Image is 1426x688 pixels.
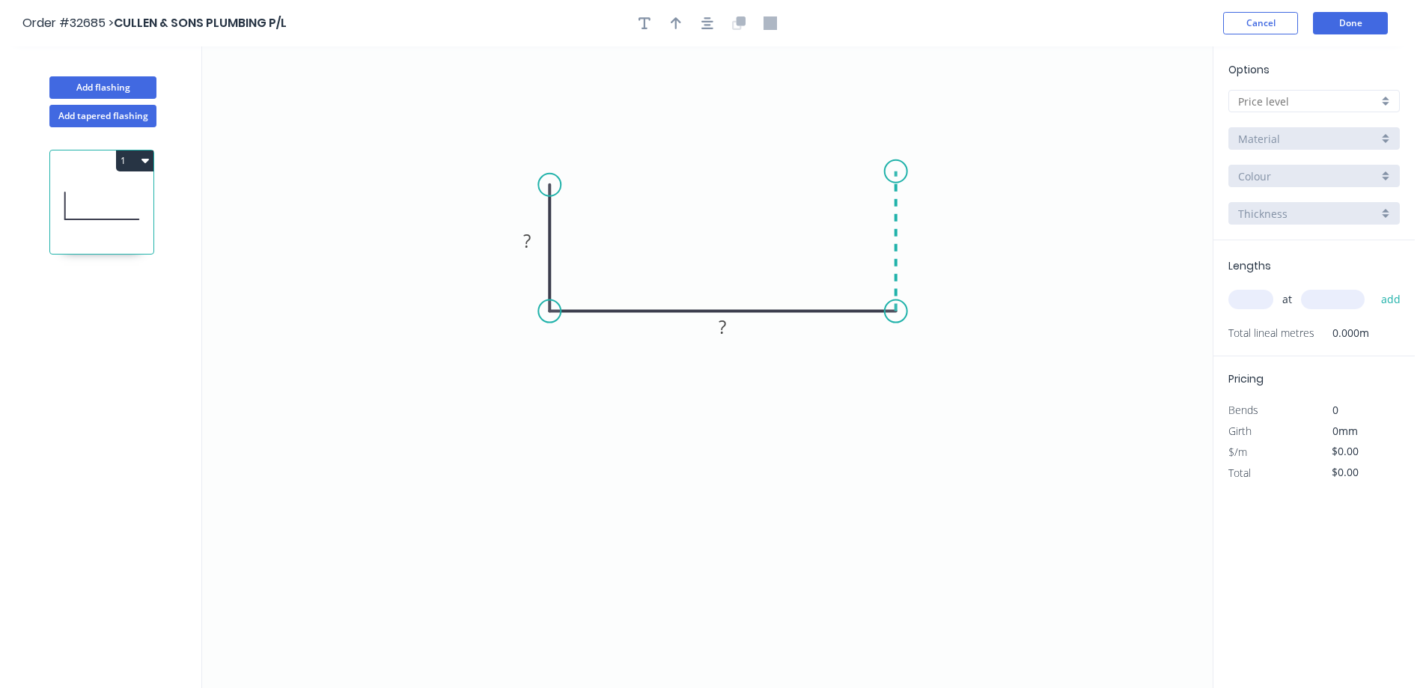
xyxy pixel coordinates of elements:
span: Material [1238,131,1280,147]
tspan: ? [523,228,531,253]
span: CULLEN & SONS PLUMBING P/L [114,14,287,31]
span: $/m [1228,445,1247,459]
span: at [1282,289,1292,310]
span: 0.000m [1314,323,1369,344]
button: 1 [116,150,153,171]
button: Add flashing [49,76,156,99]
button: Add tapered flashing [49,105,156,127]
tspan: ? [719,314,726,339]
svg: 0 [202,46,1213,688]
span: 0mm [1332,424,1358,438]
span: Total [1228,466,1251,480]
button: add [1374,287,1409,312]
span: 0 [1332,403,1338,417]
input: Price level [1238,94,1378,109]
span: Options [1228,62,1270,77]
button: Done [1313,12,1388,34]
button: Cancel [1223,12,1298,34]
span: Bends [1228,403,1258,417]
span: Total lineal metres [1228,323,1314,344]
span: Pricing [1228,371,1264,386]
span: Colour [1238,168,1271,184]
span: Order #32685 > [22,14,114,31]
span: Girth [1228,424,1252,438]
span: Lengths [1228,258,1271,273]
span: Thickness [1238,206,1288,222]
